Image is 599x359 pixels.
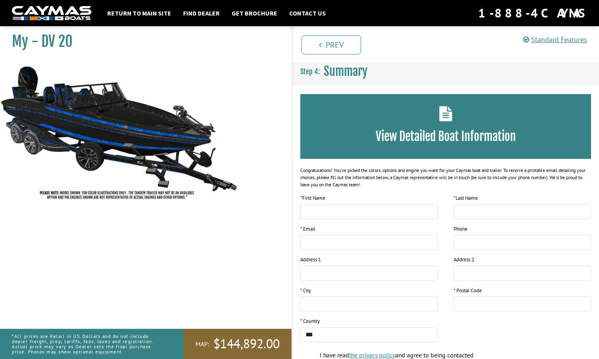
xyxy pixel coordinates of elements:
[179,8,224,18] a: Find Dealer
[478,4,587,22] div: 1-888-4CAYMAS
[454,256,474,264] label: Address 2
[299,34,599,54] ul: Pagination
[195,340,209,348] span: MAP:
[300,225,315,233] label: * Email
[300,256,321,264] label: Address 1
[349,351,395,359] a: the privacy policy
[228,8,281,18] a: Get Brochure
[300,194,325,202] label: First Name
[213,336,280,352] span: $144,892.00
[285,8,330,18] a: Contact Us
[454,194,478,202] label: Last Name
[184,329,292,359] a: MAP:$144,892.00
[12,330,166,359] p: *All prices are Retail in US Dollars and do not include dealer freight, prep, tariffs, fees, taxe...
[454,287,482,295] label: * Postal Code
[300,287,311,295] label: * City
[324,64,367,79] span: Summary
[12,33,272,50] h1: My - DV 20
[12,6,91,21] img: white-logo-c9c8dbefe5ff5ceceb0f0178aa75bf4bb51f6bca0971e226c86eb53dfe498488.png
[454,225,468,233] label: Phone
[300,317,320,325] label: * Country
[103,8,175,18] a: Return to main site
[523,35,587,44] a: Standard Features
[300,167,591,188] div: Congratulations! You’ve picked the colors, options and engine you want for your Caymas boat and t...
[312,129,579,144] h3: View Detailed Boat Information
[301,35,361,54] a: Prev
